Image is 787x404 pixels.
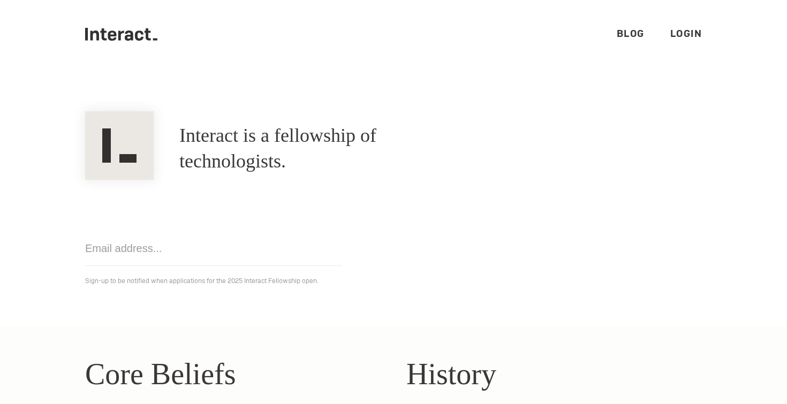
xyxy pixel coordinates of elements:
[179,123,468,174] h1: Interact is a fellowship of technologists.
[85,275,702,287] p: Sign-up to be notified when applications for the 2025 Interact Fellowship open.
[406,352,702,397] h2: History
[85,352,381,397] h2: Core Beliefs
[85,111,154,180] img: Interact Logo
[617,27,645,40] a: Blog
[670,27,702,40] a: Login
[85,231,342,266] input: Email address...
